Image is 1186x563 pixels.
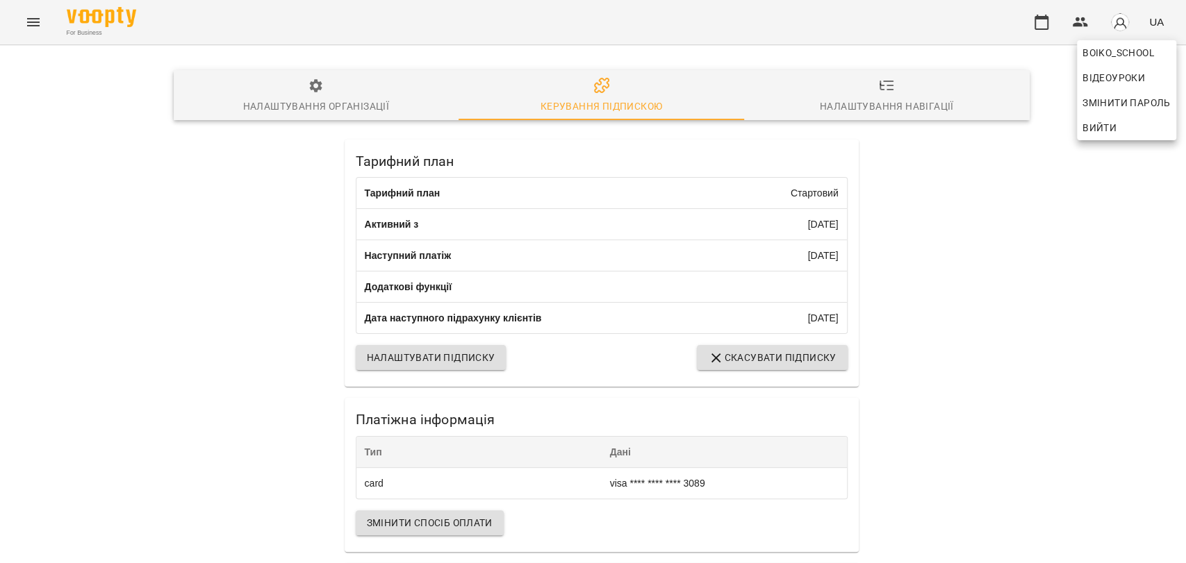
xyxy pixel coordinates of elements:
span: Відеоуроки [1082,69,1145,86]
span: Boiko_school [1082,44,1171,61]
button: Вийти [1077,115,1176,140]
a: Відеоуроки [1077,65,1151,90]
a: Boiko_school [1077,40,1176,65]
a: Змінити пароль [1077,90,1176,115]
span: Вийти [1082,119,1117,136]
span: Змінити пароль [1082,94,1171,111]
